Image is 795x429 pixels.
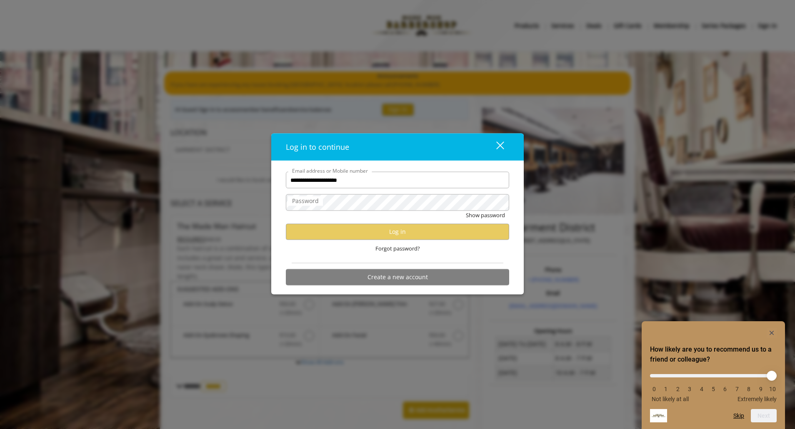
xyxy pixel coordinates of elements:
[650,386,658,392] li: 0
[288,167,372,175] label: Email address or Mobile number
[652,396,689,402] span: Not likely at all
[733,412,744,419] button: Skip
[768,386,777,392] li: 10
[286,194,509,211] input: Password
[685,386,694,392] li: 3
[481,138,509,155] button: close dialog
[650,368,777,402] div: How likely are you to recommend us to a friend or colleague? Select an option from 0 to 10, with ...
[709,386,717,392] li: 5
[286,269,509,285] button: Create a new account
[288,196,323,206] label: Password
[757,386,765,392] li: 9
[737,396,777,402] span: Extremely likely
[466,211,505,220] button: Show password
[650,328,777,422] div: How likely are you to recommend us to a friend or colleague? Select an option from 0 to 10, with ...
[286,142,349,152] span: Log in to continue
[286,172,509,188] input: Email address or Mobile number
[767,328,777,338] button: Hide survey
[662,386,670,392] li: 1
[733,386,741,392] li: 7
[674,386,682,392] li: 2
[487,141,503,153] div: close dialog
[721,386,729,392] li: 6
[697,386,706,392] li: 4
[751,409,777,422] button: Next question
[745,386,753,392] li: 8
[650,345,777,365] h2: How likely are you to recommend us to a friend or colleague? Select an option from 0 to 10, with ...
[286,223,509,240] button: Log in
[375,244,420,253] span: Forgot password?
